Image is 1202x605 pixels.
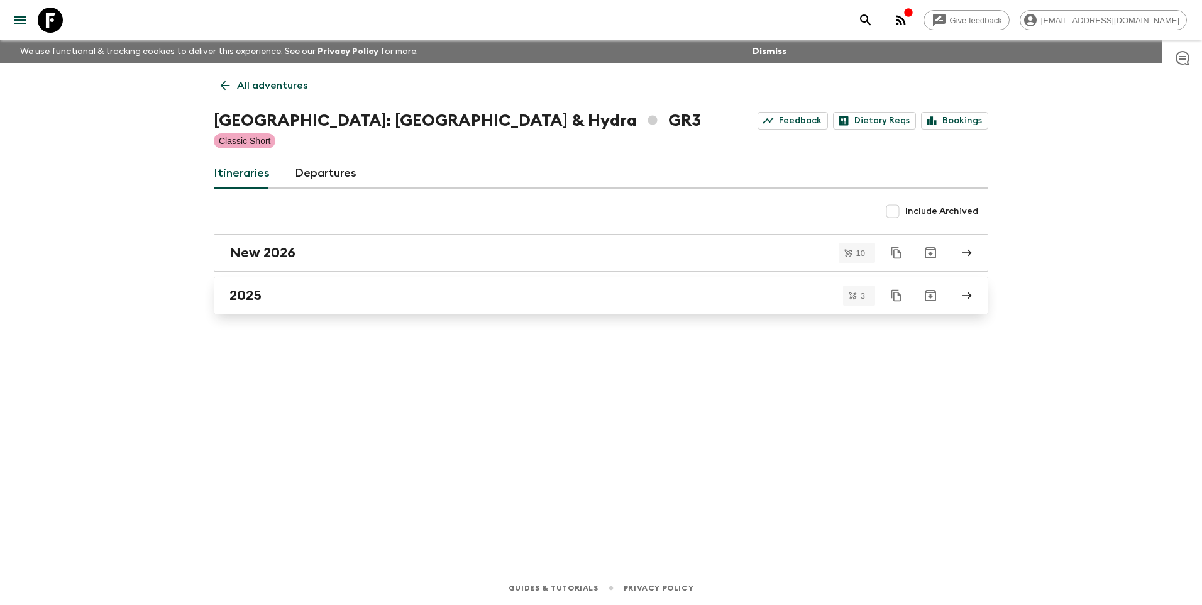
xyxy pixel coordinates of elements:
span: Give feedback [943,16,1009,25]
a: Itineraries [214,158,270,189]
p: All adventures [237,78,307,93]
span: Include Archived [905,205,978,218]
p: Classic Short [219,135,270,147]
a: Guides & Tutorials [509,581,598,595]
a: Feedback [758,112,828,130]
h2: 2025 [229,287,262,304]
a: Privacy Policy [317,47,378,56]
a: Departures [295,158,356,189]
button: menu [8,8,33,33]
p: We use functional & tracking cookies to deliver this experience. See our for more. [15,40,423,63]
a: Give feedback [924,10,1010,30]
a: New 2026 [214,234,988,272]
button: Duplicate [885,284,908,307]
a: Bookings [921,112,988,130]
a: 2025 [214,277,988,314]
span: 3 [853,292,873,300]
h2: New 2026 [229,245,295,261]
button: Dismiss [749,43,790,60]
button: Duplicate [885,241,908,264]
button: Archive [918,240,943,265]
span: [EMAIL_ADDRESS][DOMAIN_NAME] [1034,16,1186,25]
div: [EMAIL_ADDRESS][DOMAIN_NAME] [1020,10,1187,30]
span: 10 [849,249,873,257]
a: Privacy Policy [624,581,693,595]
button: search adventures [853,8,878,33]
button: Archive [918,283,943,308]
h1: [GEOGRAPHIC_DATA]: [GEOGRAPHIC_DATA] & Hydra GR3 [214,108,701,133]
a: All adventures [214,73,314,98]
a: Dietary Reqs [833,112,916,130]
